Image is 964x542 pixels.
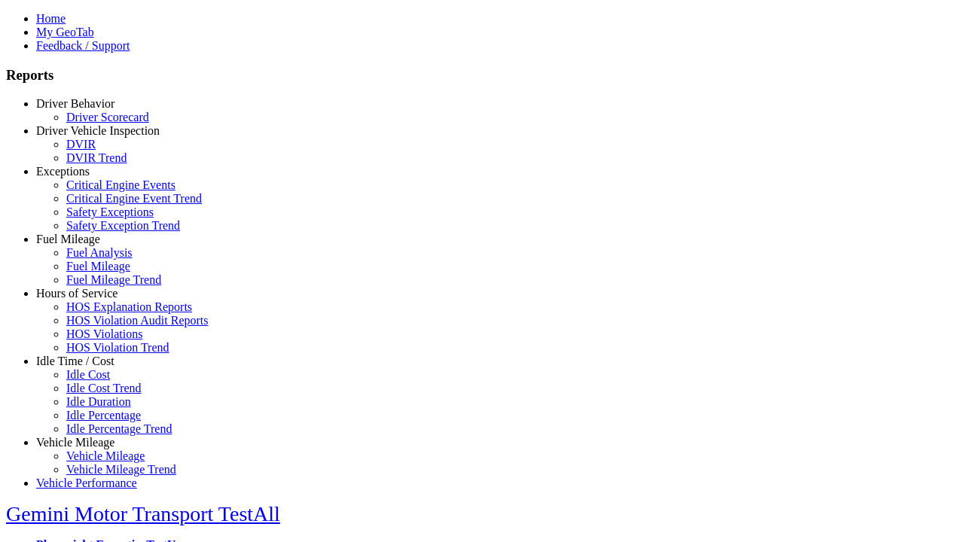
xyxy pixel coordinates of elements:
[66,178,175,191] a: Critical Engine Events
[66,138,96,151] a: DVIR
[66,219,180,232] a: Safety Exception Trend
[66,273,161,286] a: Fuel Mileage Trend
[36,97,114,110] a: Driver Behavior
[66,368,110,381] a: Idle Cost
[66,382,142,394] a: Idle Cost Trend
[36,165,90,178] a: Exceptions
[66,449,145,462] a: Vehicle Mileage
[36,233,100,245] a: Fuel Mileage
[36,436,114,449] a: Vehicle Mileage
[66,314,209,327] a: HOS Violation Audit Reports
[36,39,130,52] a: Feedback / Support
[36,477,137,489] a: Vehicle Performance
[66,422,172,435] a: Idle Percentage Trend
[36,287,117,300] a: Hours of Service
[66,300,192,313] a: HOS Explanation Reports
[6,67,958,84] h3: Reports
[66,151,127,164] a: DVIR Trend
[36,12,66,25] a: Home
[66,395,131,408] a: Idle Duration
[66,341,169,354] a: HOS Violation Trend
[66,192,202,205] a: Critical Engine Event Trend
[66,206,154,218] a: Safety Exceptions
[66,246,133,259] a: Fuel Analysis
[36,26,94,38] a: My GeoTab
[66,260,130,273] a: Fuel Mileage
[6,502,280,525] a: Gemini Motor Transport TestAll
[66,327,142,340] a: HOS Violations
[66,111,149,123] a: Driver Scorecard
[36,124,160,137] a: Driver Vehicle Inspection
[66,409,141,422] a: Idle Percentage
[36,355,114,367] a: Idle Time / Cost
[66,463,176,476] a: Vehicle Mileage Trend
